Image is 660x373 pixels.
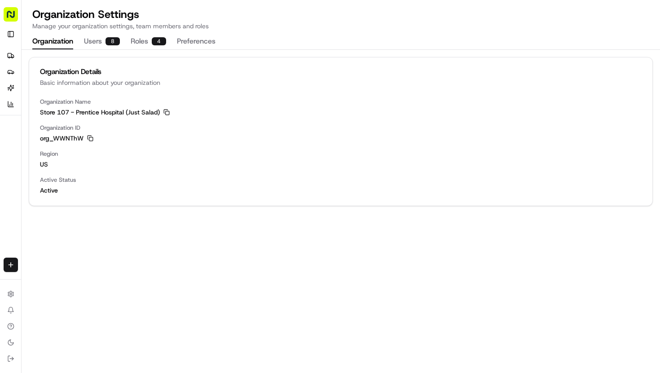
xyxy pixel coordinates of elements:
[40,124,642,132] span: Organization ID
[84,34,120,49] button: Users
[18,130,69,139] span: Knowledge Base
[40,176,642,184] span: Active Status
[9,131,16,138] div: 📗
[40,186,642,195] span: Active
[40,78,642,87] div: Basic information about your organization
[32,34,73,49] button: Organization
[131,34,166,49] button: Roles
[153,88,163,99] button: Start new chat
[40,68,642,75] div: Organization Details
[152,37,166,45] div: 4
[76,131,83,138] div: 💻
[31,86,147,95] div: Start new chat
[63,152,109,159] a: Powered byPylon
[72,127,148,143] a: 💻API Documentation
[40,98,642,106] span: Organization Name
[40,150,642,158] span: Region
[85,130,144,139] span: API Documentation
[9,9,27,27] img: Nash
[40,160,642,169] span: us
[177,34,216,49] button: Preferences
[9,86,25,102] img: 1736555255976-a54dd68f-1ca7-489b-9aae-adbdc363a1c4
[32,7,209,22] h1: Organization Settings
[5,127,72,143] a: 📗Knowledge Base
[23,58,148,67] input: Clear
[9,36,163,50] p: Welcome 👋
[32,22,209,31] p: Manage your organization settings, team members and roles
[40,134,84,143] span: org_WWNThW
[89,152,109,159] span: Pylon
[40,108,160,117] span: Store 107 - Prentice Hospital (Just Salad)
[31,95,114,102] div: We're available if you need us!
[106,37,120,45] div: 8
